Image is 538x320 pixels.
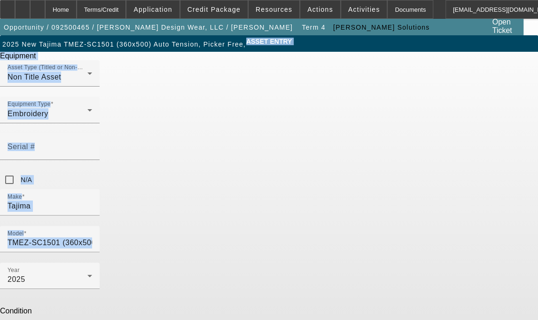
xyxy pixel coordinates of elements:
[333,24,429,31] span: [PERSON_NAME] Solutions
[307,6,333,13] span: Actions
[302,24,325,31] span: Term 4
[180,0,248,18] button: Credit Package
[8,101,51,107] mat-label: Equipment Type
[298,19,328,36] button: Term 4
[133,6,172,13] span: Application
[8,267,20,273] mat-label: Year
[187,6,241,13] span: Credit Package
[8,193,22,200] mat-label: Make
[348,6,380,13] span: Activities
[8,110,48,118] span: Embroidery
[300,0,340,18] button: Actions
[4,24,293,31] span: Opportunity / 092500465 / [PERSON_NAME] Design Wear, LLC / [PERSON_NAME]
[19,175,32,184] label: N/A
[256,6,292,13] span: Resources
[341,0,387,18] button: Activities
[2,40,246,48] span: 2025 New Tajima TMEZ-SC1501 (360x500) Auto Tension, Picker Free,
[488,14,522,39] a: Open Ticket
[8,73,61,81] span: Non Title Asset
[249,0,299,18] button: Resources
[8,143,35,151] mat-label: Serial #
[8,64,94,71] mat-label: Asset Type (Titled or Non-Titled)
[126,0,179,18] button: Application
[8,275,25,283] span: 2025
[7,38,531,45] span: ASSET ENTRY
[331,19,432,36] button: [PERSON_NAME] Solutions
[8,230,24,236] mat-label: Model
